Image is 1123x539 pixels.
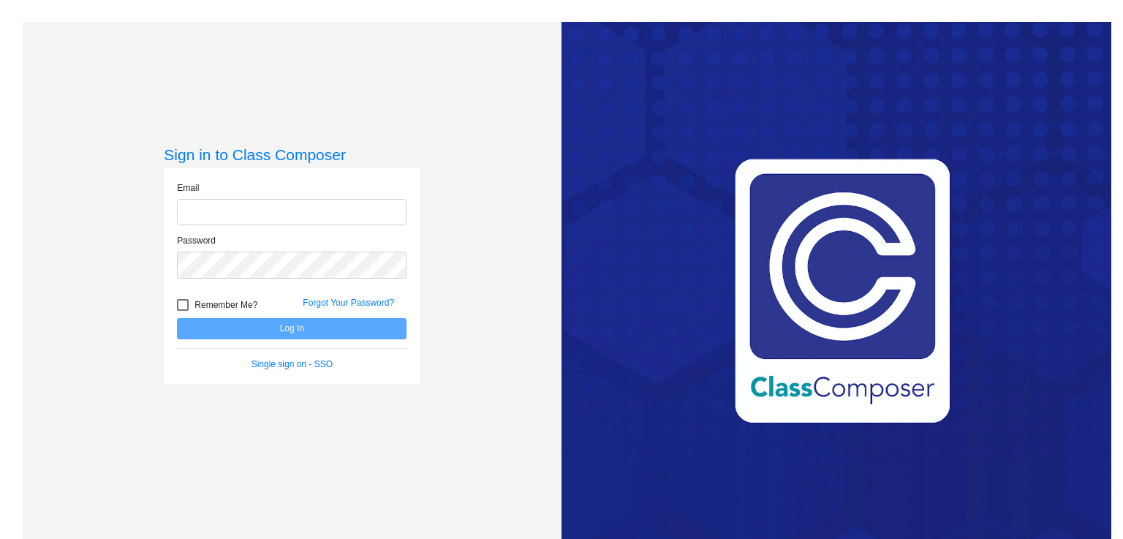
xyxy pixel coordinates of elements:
button: Log In [177,318,407,339]
a: Single sign on - SSO [252,359,333,369]
label: Email [177,181,199,195]
span: Remember Me? [194,296,257,314]
label: Password [177,234,216,247]
a: Forgot Your Password? [303,298,394,308]
h3: Sign in to Class Composer [164,146,420,164]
